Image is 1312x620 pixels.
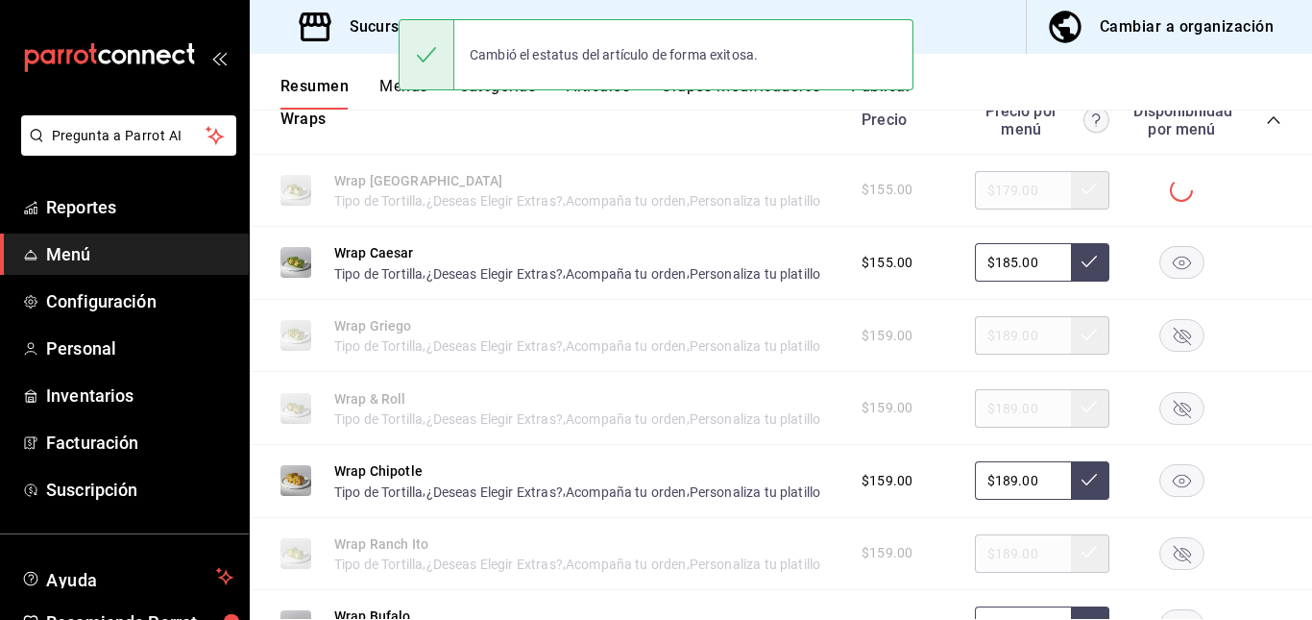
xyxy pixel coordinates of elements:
[46,477,233,503] span: Suscripción
[690,483,820,502] button: Personaliza tu platillo
[975,461,1071,500] input: Sin ajuste
[334,262,820,283] div: , , ,
[46,383,233,409] span: Inventarios
[1266,112,1281,128] button: collapse-category-row
[46,565,208,588] span: Ayuda
[454,34,773,76] div: Cambió el estatus del artículo de forma exitosa.
[334,461,423,481] button: Wrap Chipotle
[46,194,233,220] span: Reportes
[862,471,912,491] span: $159.00
[13,139,236,160] a: Pregunta a Parrot AI
[426,483,563,502] button: ¿Deseas Elegir Extras?
[46,430,233,456] span: Facturación
[1100,13,1274,40] div: Cambiar a organización
[280,77,1312,110] div: navigation tabs
[690,264,820,284] button: Personaliza tu platillo
[280,77,349,110] button: Resumen
[566,483,687,502] button: Acompaña tu orden
[975,243,1071,282] input: Sin ajuste
[46,241,233,267] span: Menú
[21,115,236,156] button: Pregunta a Parrot AI
[52,126,207,146] span: Pregunta a Parrot AI
[842,111,965,129] div: Precio
[379,77,427,110] button: Menús
[975,102,1109,138] div: Precio por menú
[334,15,634,38] h3: Sucursal: Wrap & Roll ([PERSON_NAME])
[566,264,687,284] button: Acompaña tu orden
[211,50,227,65] button: open_drawer_menu
[1133,102,1229,138] div: Disponibilidad por menú
[280,247,311,278] img: Preview
[862,253,912,273] span: $155.00
[334,483,423,502] button: Tipo de Tortilla
[334,264,423,284] button: Tipo de Tortilla
[280,465,311,496] img: Preview
[46,335,233,361] span: Personal
[46,288,233,314] span: Configuración
[280,109,326,131] button: Wraps
[426,264,563,284] button: ¿Deseas Elegir Extras?
[334,481,820,501] div: , , ,
[334,243,414,262] button: Wrap Caesar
